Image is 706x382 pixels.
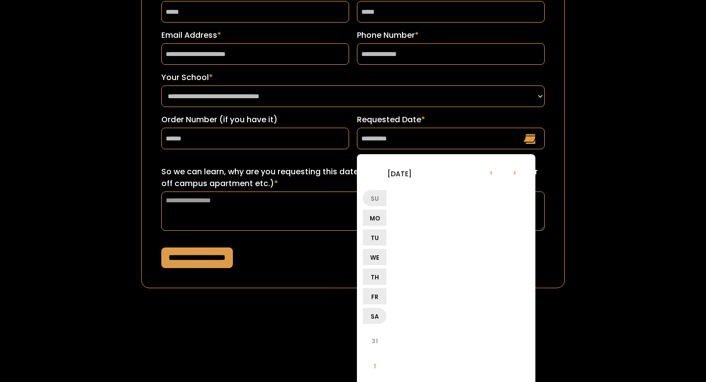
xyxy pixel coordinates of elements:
[161,166,545,190] label: So we can learn, why are you requesting this date? (ex: sorority recruitment, lease turn over for...
[503,160,527,184] li: ›
[479,160,503,184] li: ‹
[161,114,349,126] label: Order Number (if you have it)
[363,354,386,378] li: 1
[363,210,386,226] li: Mo
[363,308,386,324] li: Sa
[161,72,545,83] label: Your School
[161,29,349,41] label: Email Address
[363,190,386,206] li: Su
[363,288,386,304] li: Fr
[357,29,545,41] label: Phone Number
[363,329,386,353] li: 31
[357,114,545,126] label: Requested Date
[363,229,386,246] li: Tu
[363,249,386,265] li: We
[363,162,436,185] li: [DATE]
[363,269,386,285] li: Th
